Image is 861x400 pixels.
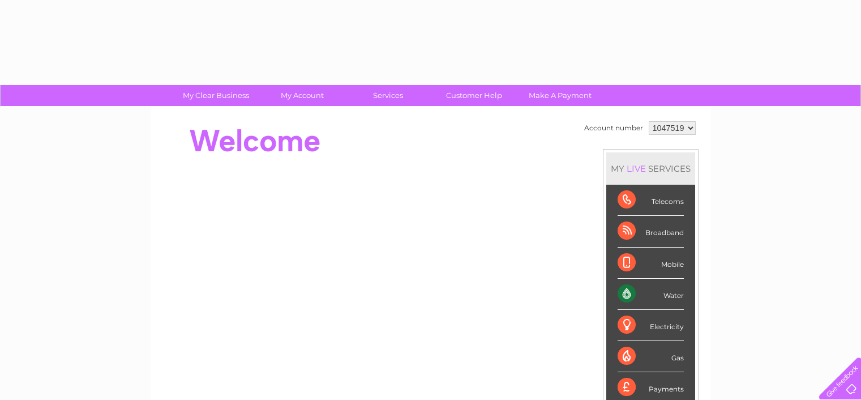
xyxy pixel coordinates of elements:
div: Electricity [618,310,684,341]
a: My Account [255,85,349,106]
a: Make A Payment [513,85,607,106]
div: Gas [618,341,684,372]
div: Broadband [618,216,684,247]
a: My Clear Business [169,85,263,106]
a: Customer Help [427,85,521,106]
div: Water [618,279,684,310]
div: Telecoms [618,185,684,216]
div: LIVE [624,163,648,174]
div: Mobile [618,248,684,279]
td: Account number [581,118,646,138]
a: Services [341,85,435,106]
div: MY SERVICES [606,152,695,185]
